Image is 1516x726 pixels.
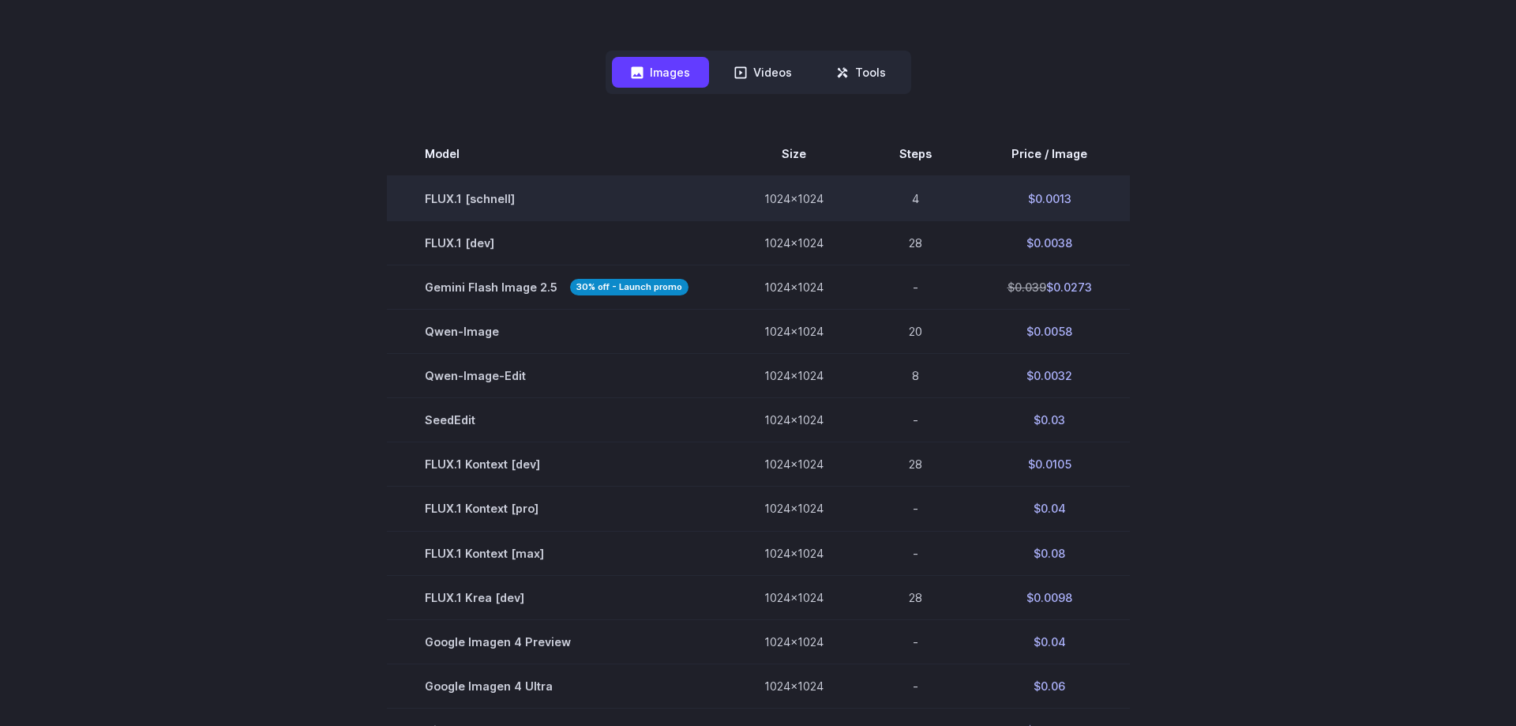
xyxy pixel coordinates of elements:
button: Tools [817,57,905,88]
td: 1024x1024 [726,176,861,221]
td: 20 [861,310,970,354]
td: FLUX.1 Kontext [dev] [387,442,726,487]
td: $0.0038 [970,221,1130,265]
td: 28 [861,575,970,619]
td: $0.04 [970,487,1130,531]
td: 1024x1024 [726,310,861,354]
td: - [861,487,970,531]
td: $0.0013 [970,176,1130,221]
td: $0.0098 [970,575,1130,619]
td: $0.0105 [970,442,1130,487]
td: 1024x1024 [726,531,861,575]
td: 28 [861,221,970,265]
td: - [861,531,970,575]
span: Gemini Flash Image 2.5 [425,278,689,296]
td: Google Imagen 4 Preview [387,619,726,664]
td: FLUX.1 Kontext [max] [387,531,726,575]
td: - [861,265,970,310]
td: 1024x1024 [726,619,861,664]
th: Model [387,132,726,176]
td: 1024x1024 [726,664,861,708]
td: $0.08 [970,531,1130,575]
strong: 30% off - Launch promo [570,279,689,295]
td: 1024x1024 [726,354,861,398]
td: FLUX.1 Kontext [pro] [387,487,726,531]
td: $0.0273 [970,265,1130,310]
td: FLUX.1 Krea [dev] [387,575,726,619]
td: Qwen-Image-Edit [387,354,726,398]
td: 1024x1024 [726,265,861,310]
td: $0.03 [970,398,1130,442]
th: Steps [861,132,970,176]
th: Size [726,132,861,176]
td: 1024x1024 [726,575,861,619]
td: FLUX.1 [dev] [387,221,726,265]
td: 1024x1024 [726,221,861,265]
s: $0.039 [1008,280,1046,294]
td: 8 [861,354,970,398]
td: 1024x1024 [726,398,861,442]
button: Videos [715,57,811,88]
td: $0.04 [970,619,1130,664]
td: Google Imagen 4 Ultra [387,664,726,708]
td: 1024x1024 [726,487,861,531]
td: $0.06 [970,664,1130,708]
td: $0.0032 [970,354,1130,398]
td: 1024x1024 [726,442,861,487]
td: - [861,664,970,708]
td: 4 [861,176,970,221]
td: - [861,619,970,664]
button: Images [612,57,709,88]
td: SeedEdit [387,398,726,442]
td: $0.0058 [970,310,1130,354]
td: FLUX.1 [schnell] [387,176,726,221]
td: Qwen-Image [387,310,726,354]
th: Price / Image [970,132,1130,176]
td: 28 [861,442,970,487]
td: - [861,398,970,442]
